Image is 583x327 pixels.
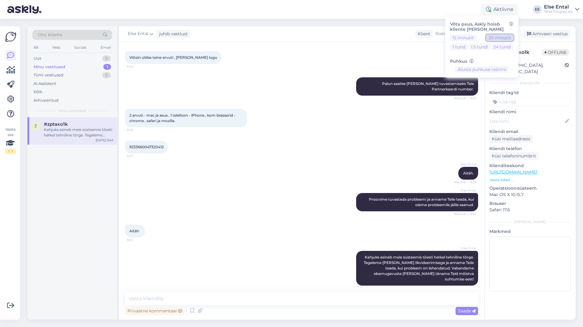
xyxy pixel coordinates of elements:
[34,89,42,95] div: Kõik
[463,171,474,175] span: Aitäh.
[127,128,150,132] span: 9:26
[489,207,571,213] p: Safari 17.6
[44,127,113,138] div: Kahjuks esineb meie süsteemis tõesti hetkel tehniline tõrge. Tegeleme [PERSON_NAME] likvideerimis...
[489,192,571,198] p: Mac OS X 10.15.7
[468,44,491,50] button: 1.5 tundi
[129,55,217,60] span: Võtsin üldse teine arvuti , [PERSON_NAME] lugu
[489,152,538,160] div: Küsi telefoninumbrit
[489,146,571,152] p: Kliendi telefon
[38,32,62,38] span: Otsi kliente
[34,81,56,87] div: AI Assistent
[5,31,16,43] img: Askly Logo
[415,31,430,37] div: Klient
[489,177,571,183] p: Vaata edasi ...
[489,80,571,86] div: Kliendi info
[369,197,475,207] span: Proovime tuvastada probleemi ja anname Teile teada, kui oleme probleemile jälile saanud.
[489,169,537,175] a: [URL][DOMAIN_NAME]
[129,145,164,149] span: 9233660047320412
[157,31,188,37] div: juhib vestlust
[491,62,565,75] div: [GEOGRAPHIC_DATA], [GEOGRAPHIC_DATA]
[489,200,571,207] p: Brauser
[382,81,475,91] span: Palun saatke [PERSON_NAME] tuvastamiseks Teie Partnerkaardi number.
[44,121,68,127] span: #zptaxo1k
[129,229,139,233] span: Aitäh
[489,97,571,106] input: Lisa tag
[34,55,41,62] div: Uus
[102,55,111,62] div: 0
[490,118,564,125] input: Lisa nimi
[34,124,37,128] span: z
[5,149,16,154] div: 1 / 3
[435,30,452,37] span: Russian
[455,66,509,73] button: Alusta puhkuse režiimi
[127,238,150,242] span: 9:33
[96,138,113,142] div: [DATE] 9:45
[489,109,571,115] p: Kliendi nimi
[489,135,533,143] div: Küsi meiliaadressi
[127,64,150,69] span: 9:24
[533,5,542,14] div: EE
[489,128,571,135] p: Kliendi email
[453,246,476,251] span: Else Ental
[73,44,88,51] div: Socials
[504,49,542,56] div: # zptaxo1k
[489,90,571,96] p: Kliendi tag'id
[450,59,513,64] h6: Puhkus
[59,108,86,114] span: Minu vestlused
[453,212,476,216] span: Nähtud ✓ 9:32
[102,72,111,78] div: 0
[453,162,476,167] span: Else Ental
[489,185,571,192] p: Operatsioonisüsteem
[544,9,573,14] div: TKM Finants AS
[486,34,513,41] button: 30 minutit
[523,30,570,38] div: Arhiveeri vestlus
[125,307,184,315] div: Privaatne kommentaar
[32,44,39,51] div: All
[99,44,112,51] div: Email
[453,188,476,193] span: Else Ental
[128,30,148,37] span: Else Ental
[453,286,476,290] span: 9:45
[127,154,150,158] span: 9:27
[489,228,571,235] p: Märkmed
[481,4,518,15] div: Aktiivne
[51,44,62,51] div: Web
[453,96,476,100] span: Nähtud ✓ 9:25
[544,5,573,9] div: Else Ental
[450,34,476,41] button: 15 minutit
[5,127,16,154] div: Vaata siia
[364,255,475,281] span: Kahjuks esineb meie süsteemis tõesti hetkel tehniline tõrge. Tegeleme [PERSON_NAME] likvideerimis...
[458,308,476,314] span: Saada
[489,163,571,169] p: Klienditeekond
[450,44,468,50] button: 1 tund
[542,49,569,56] span: Offline
[450,22,513,32] h6: Võta paus, Askly hoiab kliente [PERSON_NAME]
[544,5,579,14] a: Else EntalTKM Finants AS
[491,44,513,50] button: 24 tundi
[34,64,65,70] div: Minu vestlused
[34,97,59,104] div: Arhiveeritud
[103,64,111,70] div: 1
[453,180,476,185] span: Nähtud ✓ 9:28
[34,72,63,78] div: Tiimi vestlused
[129,113,236,123] span: 2 arvuti - mac ja asus , 1 telefoon - iPhone , kom brasserid - chrome , safari ja mozilla.
[489,219,571,225] div: [PERSON_NAME]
